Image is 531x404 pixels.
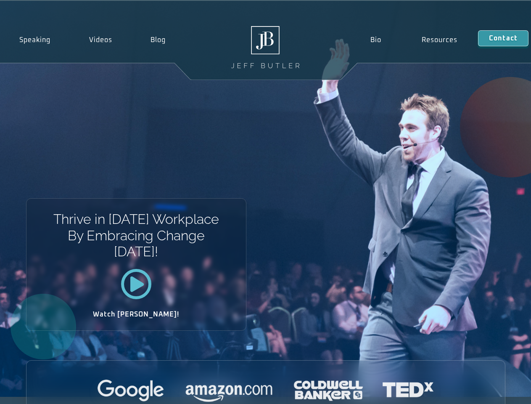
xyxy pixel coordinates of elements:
a: Contact [478,30,528,46]
a: Resources [402,30,478,50]
a: Blog [131,30,185,50]
a: Videos [70,30,132,50]
nav: Menu [350,30,478,50]
h2: Watch [PERSON_NAME]! [56,311,217,318]
span: Contact [489,35,518,42]
h1: Thrive in [DATE] Workplace By Embracing Change [DATE]! [53,211,219,260]
a: Bio [350,30,402,50]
